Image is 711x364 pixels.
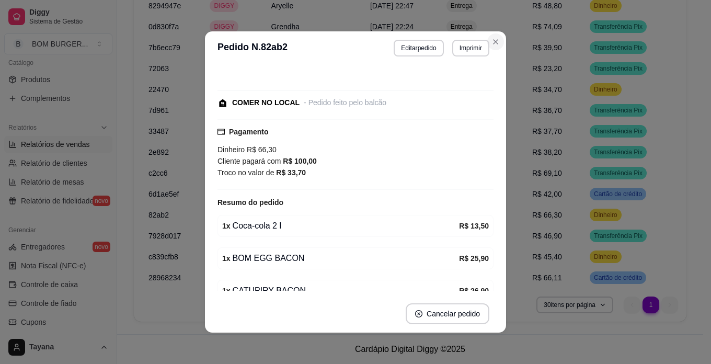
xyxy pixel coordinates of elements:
[245,145,277,154] span: R$ 66,30
[415,310,422,317] span: close-circle
[222,285,459,297] div: CATUPIRY BACON
[229,128,268,136] strong: Pagamento
[276,168,306,177] strong: R$ 33,70
[217,168,276,177] span: Troco no valor de
[459,254,489,263] strong: R$ 25,90
[459,287,489,295] strong: R$ 26,90
[222,222,231,230] strong: 1 x
[217,128,225,135] span: credit-card
[217,157,283,165] span: Cliente pagará com
[222,287,231,295] strong: 1 x
[217,198,283,207] strong: Resumo do pedido
[459,222,489,230] strong: R$ 13,50
[232,97,300,108] div: COMER NO LOCAL
[304,97,386,108] div: - Pedido feito pelo balcão
[452,40,489,56] button: Imprimir
[283,157,317,165] strong: R$ 100,00
[217,40,288,56] h3: Pedido N. 82ab2
[406,303,489,324] button: close-circleCancelar pedido
[394,40,443,56] button: Editarpedido
[222,254,231,263] strong: 1 x
[487,33,504,50] button: Close
[222,220,459,232] div: Coca-cola 2 l
[217,145,245,154] span: Dinheiro
[222,252,459,265] div: BOM EGG BACON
